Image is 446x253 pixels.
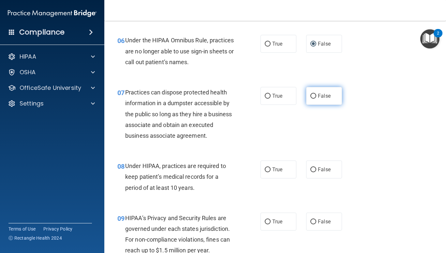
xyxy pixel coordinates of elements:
span: True [272,166,282,173]
p: Settings [20,100,44,107]
span: 08 [117,162,125,170]
p: OfficeSafe University [20,84,81,92]
h4: Compliance [19,28,65,37]
p: OSHA [20,68,36,76]
span: False [318,41,331,47]
a: HIPAA [8,53,95,61]
span: False [318,166,331,173]
span: True [272,93,282,99]
input: True [265,42,271,47]
span: Under the HIPAA Omnibus Rule, practices are no longer able to use sign-in sheets or call out pati... [125,37,234,65]
img: PMB logo [8,7,97,20]
span: True [272,41,282,47]
span: True [272,218,282,225]
a: OfficeSafe University [8,84,95,92]
span: 07 [117,89,125,97]
span: False [318,218,331,225]
a: OSHA [8,68,95,76]
span: Practices can dispose protected health information in a dumpster accessible by the public so long... [125,89,232,139]
a: Privacy Policy [43,226,73,232]
input: False [310,219,316,224]
span: False [318,93,331,99]
input: True [265,167,271,172]
p: HIPAA [20,53,36,61]
span: Under HIPAA, practices are required to keep patient’s medical records for a period of at least 10... [125,162,226,191]
input: True [265,219,271,224]
span: 06 [117,37,125,45]
button: Open Resource Center, 2 new notifications [420,29,439,49]
a: Terms of Use [8,226,36,232]
input: False [310,94,316,99]
span: 09 [117,215,125,222]
input: False [310,167,316,172]
input: False [310,42,316,47]
div: 2 [437,33,439,42]
input: True [265,94,271,99]
a: Settings [8,100,95,107]
span: Ⓒ Rectangle Health 2024 [8,235,62,241]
